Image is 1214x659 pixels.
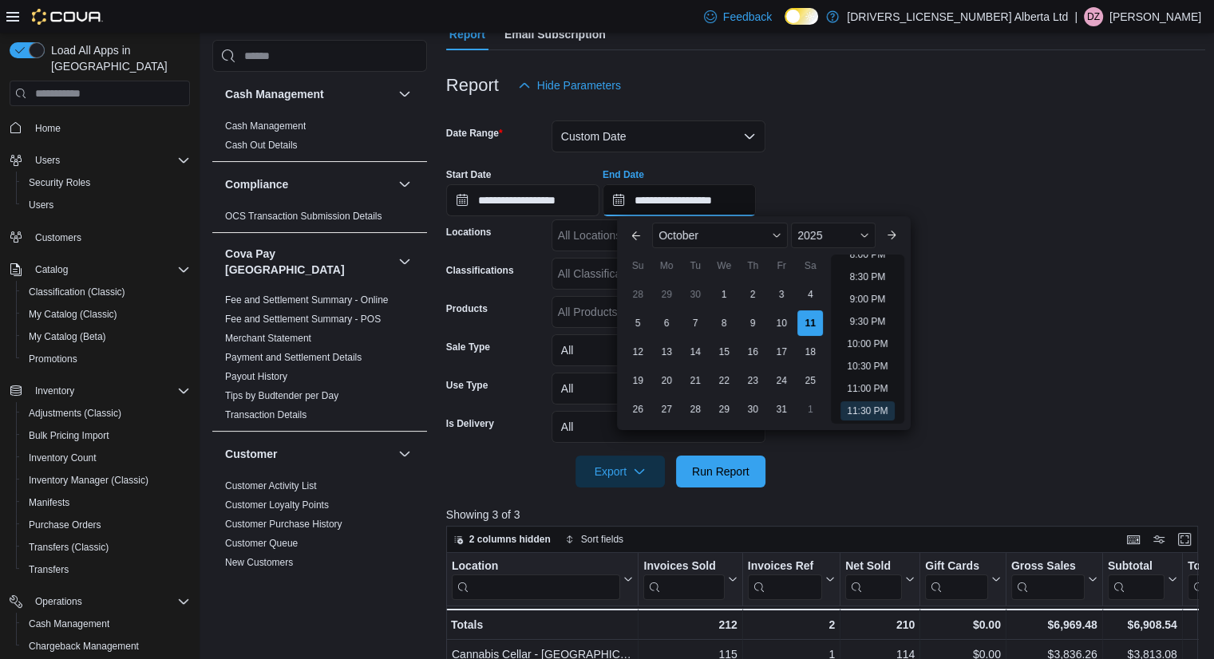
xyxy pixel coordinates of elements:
[623,280,824,424] div: October, 2025
[22,493,190,512] span: Manifests
[225,352,362,363] a: Payment and Settlement Details
[446,379,488,392] label: Use Type
[29,381,81,401] button: Inventory
[22,448,103,468] a: Inventory Count
[225,139,298,152] span: Cash Out Details
[225,390,338,401] a: Tips by Budtender per Day
[643,559,737,600] button: Invoices Sold
[682,397,708,422] div: day-28
[395,444,414,464] button: Customer
[452,559,620,574] div: Location
[29,640,139,653] span: Chargeback Management
[35,263,68,276] span: Catalog
[654,397,679,422] div: day-27
[225,446,277,462] h3: Customer
[446,264,514,277] label: Classifications
[692,464,749,479] span: Run Report
[652,223,788,248] div: Button. Open the month selector. October is currently selected.
[740,368,765,393] div: day-23
[29,407,121,420] span: Adjustments (Classic)
[29,228,88,247] a: Customers
[16,613,196,635] button: Cash Management
[22,282,132,302] a: Classification (Classic)
[225,176,288,192] h3: Compliance
[22,560,75,579] a: Transfers
[625,282,650,307] div: day-28
[3,149,196,172] button: Users
[559,530,630,549] button: Sort fields
[22,637,190,656] span: Chargeback Management
[581,533,623,546] span: Sort fields
[225,370,287,383] span: Payout History
[682,368,708,393] div: day-21
[844,267,892,286] li: 8:30 PM
[35,231,81,244] span: Customers
[925,559,988,600] div: Gift Card Sales
[654,310,679,336] div: day-6
[16,447,196,469] button: Inventory Count
[797,310,823,336] div: day-11
[16,194,196,216] button: Users
[769,368,794,393] div: day-24
[831,255,904,424] ul: Time
[395,85,414,104] button: Cash Management
[225,557,293,568] a: New Customers
[225,556,293,569] span: New Customers
[22,515,108,535] a: Purchase Orders
[225,176,392,192] button: Compliance
[22,404,190,423] span: Adjustments (Classic)
[925,559,988,574] div: Gift Cards
[740,253,765,278] div: Th
[585,456,655,487] span: Export
[769,397,794,422] div: day-31
[29,519,101,531] span: Purchase Orders
[225,314,381,325] a: Fee and Settlement Summary - POS
[925,559,1001,600] button: Gift Cards
[395,252,414,271] button: Cova Pay [GEOGRAPHIC_DATA]
[225,499,329,511] span: Customer Loyalty Points
[603,184,756,216] input: Press the down key to enter a popover containing a calendar. Press the escape key to close the po...
[22,349,190,369] span: Promotions
[1108,559,1165,574] div: Subtotal
[22,426,190,445] span: Bulk Pricing Import
[643,615,737,634] div: 212
[35,154,60,167] span: Users
[552,120,765,152] button: Custom Date
[29,260,74,279] button: Catalog
[682,339,708,365] div: day-14
[446,184,599,216] input: Press the down key to open a popover containing a calendar.
[446,76,499,95] h3: Report
[654,368,679,393] div: day-20
[29,563,69,576] span: Transfers
[797,368,823,393] div: day-25
[623,223,649,248] button: Previous Month
[225,246,392,278] button: Cova Pay [GEOGRAPHIC_DATA]
[512,69,627,101] button: Hide Parameters
[225,409,306,420] a: Transaction Details
[747,559,834,600] button: Invoices Ref
[225,518,342,531] span: Customer Purchase History
[225,211,382,222] a: OCS Transaction Submission Details
[469,533,551,546] span: 2 columns hidden
[643,559,724,574] div: Invoices Sold
[22,349,84,369] a: Promotions
[446,168,492,181] label: Start Date
[29,541,109,554] span: Transfers (Classic)
[22,305,124,324] a: My Catalog (Classic)
[3,116,196,139] button: Home
[225,499,329,511] a: Customer Loyalty Points
[446,127,503,140] label: Date Range
[575,456,665,487] button: Export
[16,635,196,657] button: Chargeback Management
[1087,7,1100,26] span: DZ
[3,380,196,402] button: Inventory
[225,86,324,102] h3: Cash Management
[22,426,116,445] a: Bulk Pricing Import
[682,282,708,307] div: day-30
[16,281,196,303] button: Classification (Classic)
[625,397,650,422] div: day-26
[740,310,765,336] div: day-9
[446,341,490,353] label: Sale Type
[769,339,794,365] div: day-17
